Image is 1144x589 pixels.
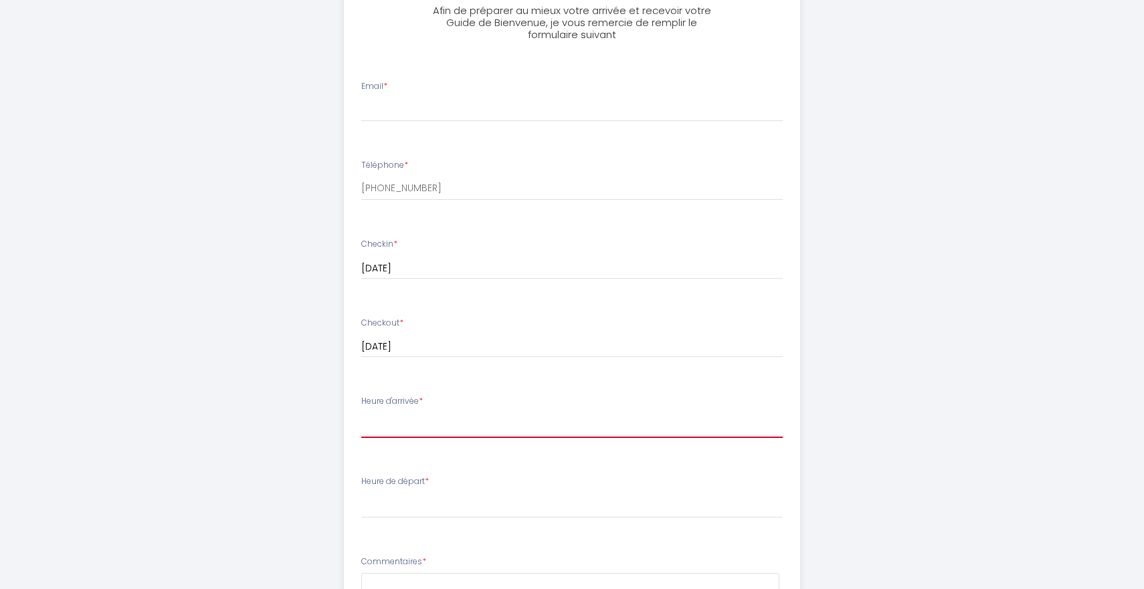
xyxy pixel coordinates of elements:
[361,238,397,251] label: Checkin
[361,556,426,568] label: Commentaires
[423,5,721,41] h3: Afin de préparer au mieux votre arrivée et recevoir votre Guide de Bienvenue, je vous remercie de...
[361,159,408,172] label: Téléphone
[361,395,423,408] label: Heure d'arrivée
[361,80,387,93] label: Email
[361,475,429,488] label: Heure de départ
[361,317,403,330] label: Checkout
